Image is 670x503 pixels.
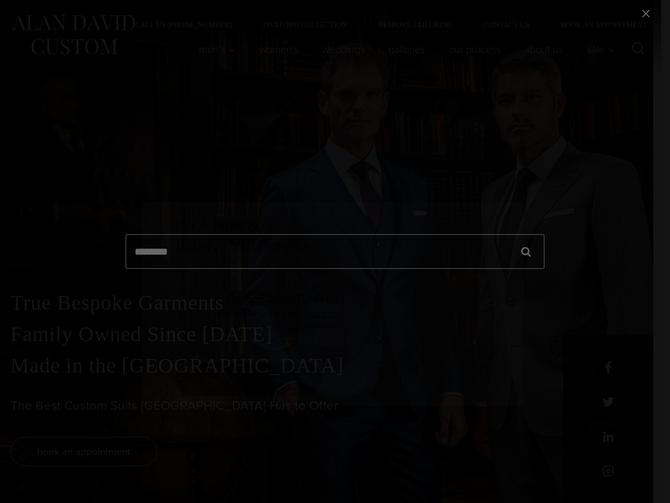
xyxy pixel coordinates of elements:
button: Close [517,90,530,104]
h2: Book Now & Receive VIP Benefits [175,215,489,255]
a: visual consultation [343,363,489,396]
a: book an appointment [175,363,322,396]
h3: Free Lifetime Alterations [188,321,489,336]
h3: Family Owned Since [DATE] [188,291,489,306]
h3: First Time Buyers Discount [188,306,489,321]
